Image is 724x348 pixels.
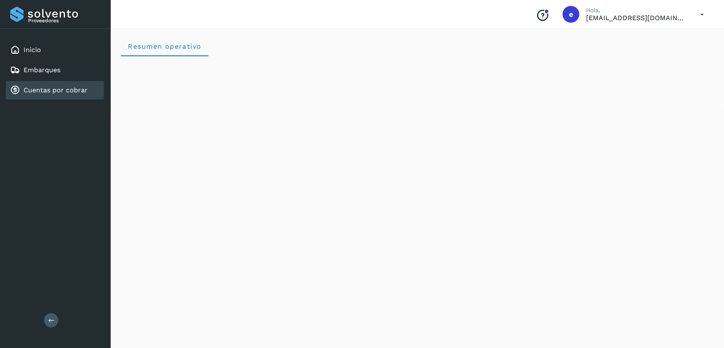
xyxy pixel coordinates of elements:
[586,7,687,14] p: Hola,
[23,66,60,74] a: Embarques
[127,42,202,50] span: Resumen operativo
[6,81,104,99] div: Cuentas por cobrar
[586,14,687,22] p: ebenezer5009@gmail.com
[6,41,104,59] div: Inicio
[6,61,104,79] div: Embarques
[23,86,88,94] a: Cuentas por cobrar
[28,18,101,24] p: Proveedores
[23,46,41,54] a: Inicio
